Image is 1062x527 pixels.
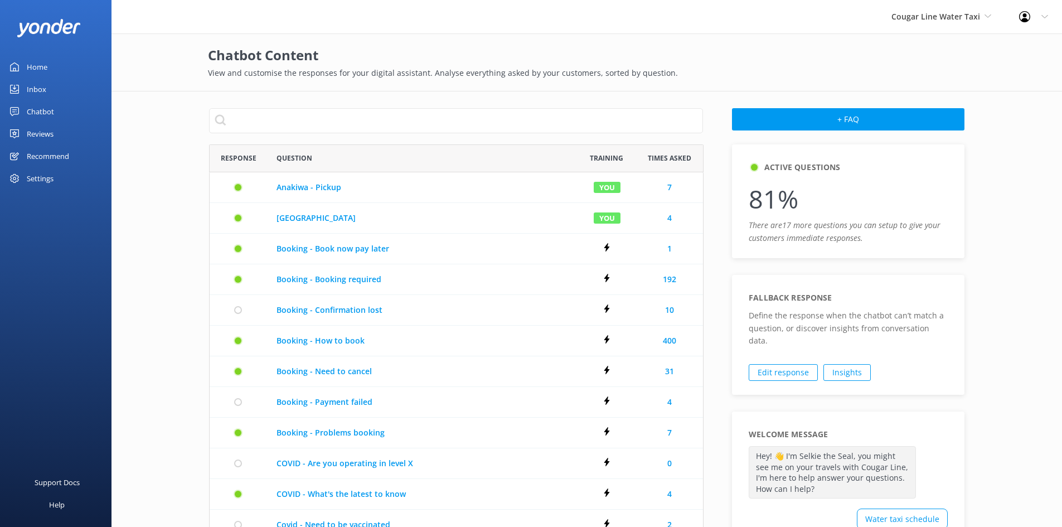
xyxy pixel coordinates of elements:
div: row [209,203,704,234]
span: Cougar Line Water Taxi [891,11,980,22]
div: Chatbot [27,100,54,123]
div: row [209,448,704,479]
button: + FAQ [732,108,964,130]
a: Booking - Problems booking [277,427,569,439]
div: Inbox [27,78,46,100]
h5: Welcome Message [749,428,828,441]
a: 10 [665,304,674,316]
a: 192 [663,273,676,286]
div: Settings [27,167,54,190]
a: COVID - Are you operating in level X [277,457,569,470]
div: row [209,295,704,326]
div: row [209,387,704,418]
div: Support Docs [35,471,80,494]
div: You [593,181,620,193]
div: Recommend [27,145,69,167]
span: Training [590,153,623,163]
p: 81% [749,179,948,219]
div: row [209,356,704,387]
div: row [209,234,704,264]
div: row [209,479,704,510]
span: Question [277,153,312,163]
a: [GEOGRAPHIC_DATA] [277,212,569,224]
a: Booking - Booking required [277,273,569,286]
a: 0 [667,457,672,470]
a: 4 [667,488,672,500]
div: row [209,172,704,203]
a: Insights [823,364,871,381]
a: 1 [667,243,672,255]
p: Define the response when the chatbot can’t match a question, or discover insights from conversati... [749,310,948,347]
a: 7 [667,181,672,194]
a: 4 [667,396,672,408]
h5: Fallback response [749,292,832,304]
span: Response [221,153,256,163]
div: row [209,264,704,295]
a: COVID - What's the latest to know [277,488,569,500]
p: View and customise the responses for your digital assistant. Analyse everything asked by your cus... [208,67,966,79]
div: Help [49,494,65,516]
a: Anakiwa - Pickup [277,181,569,194]
a: 4 [667,212,672,224]
div: row [209,418,704,448]
a: 400 [663,335,676,347]
div: You [593,212,620,224]
a: Booking - Book now pay later [277,243,569,255]
a: 31 [665,365,674,378]
span: Times Asked [648,153,691,163]
a: Booking - Need to cancel [277,365,569,378]
a: Edit response [749,364,818,381]
a: Booking - Payment failed [277,396,569,408]
img: yonder-white-logo.png [17,19,81,37]
h5: Active Questions [764,161,840,173]
div: Home [27,56,47,78]
div: Reviews [27,123,54,145]
h2: Chatbot Content [208,45,966,66]
div: row [209,326,704,356]
a: Booking - How to book [277,335,569,347]
a: 7 [667,427,672,439]
p: Hey! 👋 I'm Selkie the Seal, you might see me on your travels with Cougar Line, I'm here to help a... [749,446,916,499]
i: There are 17 more questions you can setup to give your customers immediate responses. [749,220,940,243]
a: Booking - Confirmation lost [277,304,569,316]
